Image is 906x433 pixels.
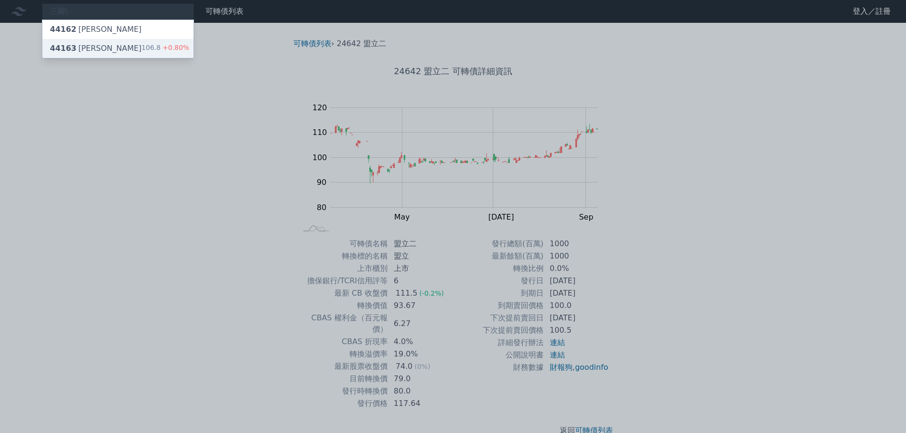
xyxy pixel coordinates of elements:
[50,44,77,53] span: 44163
[50,43,142,54] div: [PERSON_NAME]
[42,39,194,58] a: 44163[PERSON_NAME] 106.8+0.80%
[50,24,142,35] div: [PERSON_NAME]
[161,44,189,51] span: +0.80%
[42,20,194,39] a: 44162[PERSON_NAME]
[142,43,189,54] div: 106.8
[50,25,77,34] span: 44162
